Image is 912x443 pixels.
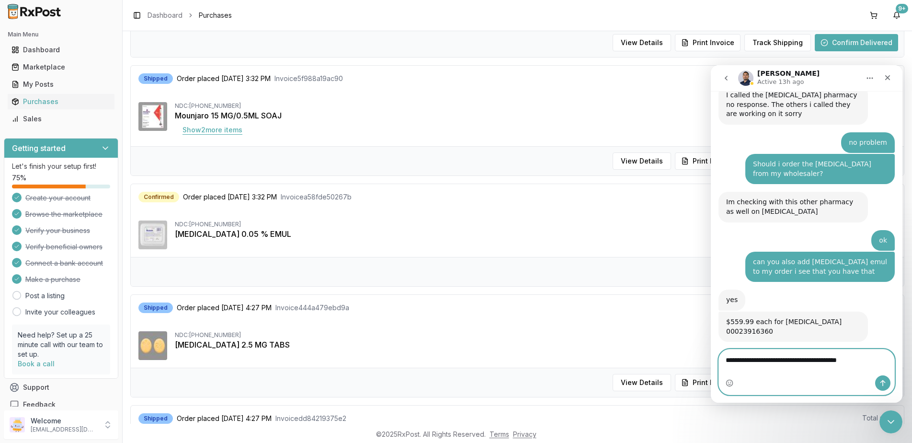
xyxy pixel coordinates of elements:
[138,73,173,84] div: Shipped
[8,41,114,58] a: Dashboard
[138,102,167,131] img: Mounjaro 15 MG/0.5ML SOAJ
[175,102,896,110] div: NDC: [PHONE_NUMBER]
[148,11,232,20] nav: breadcrumb
[18,330,104,359] p: Need help? Set up a 25 minute call with our team to set up.
[11,80,111,89] div: My Posts
[4,94,118,109] button: Purchases
[25,226,90,235] span: Verify your business
[815,34,898,51] button: Confirm Delivered
[177,414,272,423] span: Order placed [DATE] 4:27 PM
[183,192,277,202] span: Order placed [DATE] 3:32 PM
[175,221,896,228] div: NDC: [PHONE_NUMBER]
[8,31,114,38] h2: Main Menu
[25,275,80,284] span: Make a purchase
[175,339,896,350] div: [MEDICAL_DATA] 2.5 MG TABS
[25,307,95,317] a: Invite your colleagues
[175,331,896,339] div: NDC: [PHONE_NUMBER]
[275,414,346,423] span: Invoice dd84219375e2
[138,303,173,313] div: Shipped
[675,374,741,391] button: Print Invoice
[138,413,173,424] div: Shipped
[31,426,97,433] p: [EMAIL_ADDRESS][DOMAIN_NAME]
[175,228,896,240] div: [MEDICAL_DATA] 0.05 % EMUL
[25,291,65,301] a: Post a listing
[12,142,66,154] h3: Getting started
[4,42,118,58] button: Dashboard
[281,192,352,202] span: Invoice a58fde50267b
[613,374,671,391] button: View Details
[4,4,65,19] img: RxPost Logo
[862,423,896,434] div: $559.79
[11,45,111,55] div: Dashboard
[896,4,908,13] div: 9+
[148,11,182,20] a: Dashboard
[175,121,250,139] button: Show2more items
[4,59,118,75] button: Marketplace
[199,11,232,20] span: Purchases
[513,430,536,438] a: Privacy
[4,111,118,127] button: Sales
[23,400,56,409] span: Feedback
[879,410,902,433] iframe: Intercom live chat
[675,152,741,170] button: Print Invoice
[11,62,111,72] div: Marketplace
[11,114,111,124] div: Sales
[25,193,91,203] span: Create your account
[274,74,343,83] span: Invoice 5f988a19ac90
[862,413,896,423] div: Total price
[12,173,26,183] span: 75 %
[25,258,103,268] span: Connect a bank account
[711,65,902,403] iframe: Intercom live chat
[8,93,114,110] a: Purchases
[12,162,110,171] p: Let's finish your setup first!
[8,58,114,76] a: Marketplace
[675,34,741,51] button: Print Invoice
[138,331,167,360] img: Eliquis 2.5 MG TABS
[25,242,103,252] span: Verify beneficial owners
[4,379,118,396] button: Support
[11,97,111,106] div: Purchases
[18,360,55,368] a: Book a call
[744,34,811,51] button: Track Shipping
[138,192,179,202] div: Confirmed
[4,396,118,413] button: Feedback
[8,110,114,128] a: Sales
[4,77,118,92] button: My Posts
[10,417,25,432] img: User avatar
[177,303,272,313] span: Order placed [DATE] 4:27 PM
[175,110,896,121] div: Mounjaro 15 MG/0.5ML SOAJ
[177,74,271,83] span: Order placed [DATE] 3:32 PM
[613,152,671,170] button: View Details
[490,430,509,438] a: Terms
